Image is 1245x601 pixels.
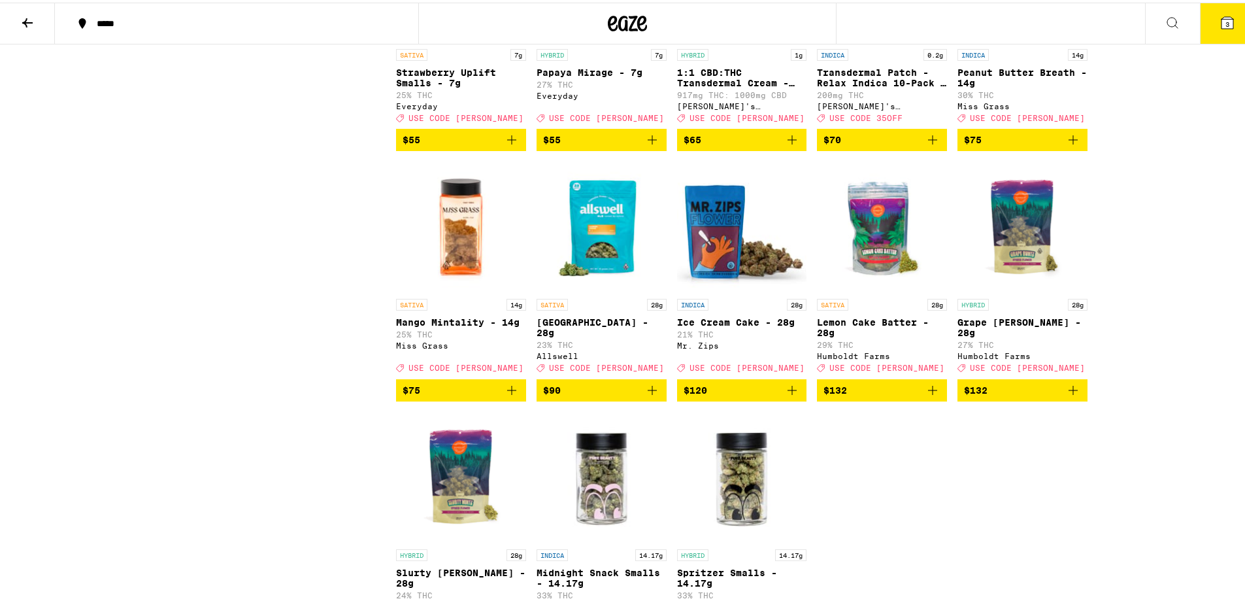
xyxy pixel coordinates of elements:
[677,159,807,376] a: Open page for Ice Cream Cake - 28g from Mr. Zips
[957,315,1087,335] p: Grape [PERSON_NAME] - 28g
[537,565,667,586] p: Midnight Snack Smalls - 14.17g
[791,46,806,58] p: 1g
[396,159,526,290] img: Miss Grass - Mango Mintality - 14g
[677,315,807,325] p: Ice Cream Cake - 28g
[677,547,708,558] p: HYBRID
[549,362,664,370] span: USE CODE [PERSON_NAME]
[957,88,1087,97] p: 30% THC
[927,296,947,308] p: 28g
[684,383,707,393] span: $120
[537,89,667,97] div: Everyday
[537,296,568,308] p: SATIVA
[957,65,1087,86] p: Peanut Butter Breath - 14g
[506,547,526,558] p: 28g
[396,88,526,97] p: 25% THC
[970,362,1085,370] span: USE CODE [PERSON_NAME]
[1225,18,1229,26] span: 3
[677,296,708,308] p: INDICA
[787,296,806,308] p: 28g
[651,46,667,58] p: 7g
[549,111,664,120] span: USE CODE [PERSON_NAME]
[817,46,848,58] p: INDICA
[957,296,989,308] p: HYBRID
[8,9,94,20] span: Hi. Need any help?
[817,99,947,108] div: [PERSON_NAME]'s Medicinals
[396,328,526,336] p: 25% THC
[677,409,807,540] img: Pure Beauty - Spritzer Smalls - 14.17g
[1068,46,1087,58] p: 14g
[829,111,903,120] span: USE CODE 35OFF
[543,132,561,143] span: $55
[775,547,806,558] p: 14.17g
[957,159,1087,290] img: Humboldt Farms - Grape Runtz - 28g
[396,159,526,376] a: Open page for Mango Mintality - 14g from Miss Grass
[635,547,667,558] p: 14.17g
[537,547,568,558] p: INDICA
[537,126,667,148] button: Add to bag
[396,126,526,148] button: Add to bag
[817,159,947,290] img: Humboldt Farms - Lemon Cake Batter - 28g
[817,65,947,86] p: Transdermal Patch - Relax Indica 10-Pack - 200mg
[537,338,667,347] p: 23% THC
[677,88,807,97] p: 917mg THC: 1000mg CBD
[537,46,568,58] p: HYBRID
[537,349,667,358] div: Allswell
[923,46,947,58] p: 0.2g
[408,362,523,370] span: USE CODE [PERSON_NAME]
[677,126,807,148] button: Add to bag
[829,362,944,370] span: USE CODE [PERSON_NAME]
[677,46,708,58] p: HYBRID
[677,589,807,597] p: 33% THC
[537,315,667,335] p: [GEOGRAPHIC_DATA] - 28g
[677,339,807,347] div: Mr. Zips
[957,377,1087,399] button: Add to bag
[537,409,667,540] img: Pure Beauty - Midnight Snack Smalls - 14.17g
[396,339,526,347] div: Miss Grass
[817,377,947,399] button: Add to bag
[403,132,420,143] span: $55
[396,409,526,540] img: Humboldt Farms - Slurty Mintz - 28g
[817,126,947,148] button: Add to bag
[537,65,667,75] p: Papaya Mirage - 7g
[396,99,526,108] div: Everyday
[677,99,807,108] div: [PERSON_NAME]'s Medicinals
[817,315,947,335] p: Lemon Cake Batter - 28g
[817,296,848,308] p: SATIVA
[684,132,701,143] span: $65
[647,296,667,308] p: 28g
[957,46,989,58] p: INDICA
[677,159,807,290] img: Mr. Zips - Ice Cream Cake - 28g
[510,46,526,58] p: 7g
[537,78,667,86] p: 27% THC
[817,349,947,358] div: Humboldt Farms
[396,377,526,399] button: Add to bag
[537,589,667,597] p: 33% THC
[537,159,667,376] a: Open page for Garden Grove - 28g from Allswell
[506,296,526,308] p: 14g
[396,296,427,308] p: SATIVA
[817,159,947,376] a: Open page for Lemon Cake Batter - 28g from Humboldt Farms
[396,547,427,558] p: HYBRID
[957,349,1087,358] div: Humboldt Farms
[543,383,561,393] span: $90
[396,65,526,86] p: Strawberry Uplift Smalls - 7g
[964,383,988,393] span: $132
[396,315,526,325] p: Mango Mintality - 14g
[823,383,847,393] span: $132
[957,338,1087,347] p: 27% THC
[957,159,1087,376] a: Open page for Grape Runtz - 28g from Humboldt Farms
[537,159,667,290] img: Allswell - Garden Grove - 28g
[537,377,667,399] button: Add to bag
[817,88,947,97] p: 200mg THC
[677,565,807,586] p: Spritzer Smalls - 14.17g
[408,111,523,120] span: USE CODE [PERSON_NAME]
[823,132,841,143] span: $70
[957,126,1087,148] button: Add to bag
[396,589,526,597] p: 24% THC
[396,46,427,58] p: SATIVA
[403,383,420,393] span: $75
[957,99,1087,108] div: Miss Grass
[396,565,526,586] p: Slurty [PERSON_NAME] - 28g
[689,111,805,120] span: USE CODE [PERSON_NAME]
[964,132,982,143] span: $75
